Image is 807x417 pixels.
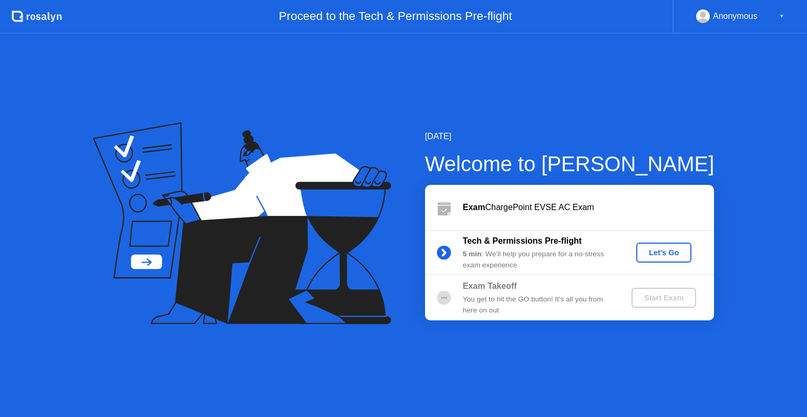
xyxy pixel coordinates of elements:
b: Tech & Permissions Pre-flight [463,236,582,245]
b: Exam Takeoff [463,282,517,290]
div: ChargePoint EVSE AC Exam [463,201,714,214]
div: Anonymous [713,9,758,23]
button: Start Exam [632,288,696,308]
div: ▼ [779,9,784,23]
div: Let's Go [640,248,687,257]
b: 5 min [463,250,482,258]
button: Let's Go [636,243,691,263]
b: Exam [463,203,485,212]
div: You get to hit the GO button! It’s all you from here on out [463,294,614,316]
div: Start Exam [636,294,692,302]
div: [DATE] [425,130,715,143]
div: : We’ll help you prepare for a no-stress exam experience [463,249,614,270]
div: Welcome to [PERSON_NAME] [425,148,715,180]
